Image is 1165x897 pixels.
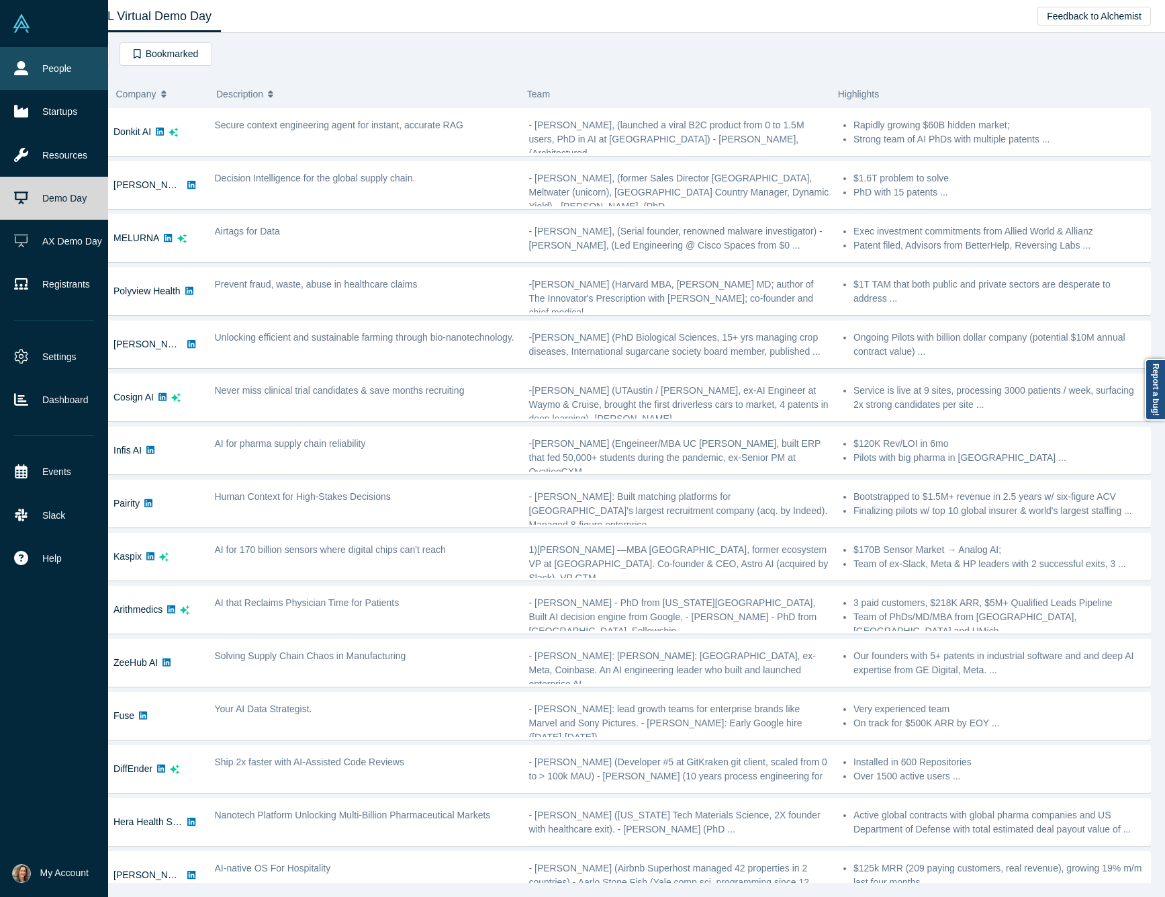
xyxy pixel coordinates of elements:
[853,755,1144,769] li: Installed in 600 Repositories
[12,864,31,883] img: Christy Canida's Account
[215,650,406,661] span: Solving Supply Chain Chaos in Manufacturing
[853,239,1144,253] li: Patent filed, Advisors from BetterHelp, Reversing Labs ...
[215,173,416,183] span: Decision Intelligence for the global supply chain.
[529,757,827,796] span: - [PERSON_NAME] (Developer #5 at GitKraken git client, scaled from 0 to > 100k MAU) - [PERSON_NAM...
[529,863,823,888] span: - [PERSON_NAME] (Airbnb Superhost managed 42 properties in 2 countries) - Aarlo Stone Fish (Yale ...
[180,605,189,615] svg: dsa ai sparkles
[113,445,142,456] a: Infis AI
[216,80,263,108] span: Description
[529,491,828,530] span: - [PERSON_NAME]: Built matching platforms for [GEOGRAPHIC_DATA]'s largest recruitment company (ac...
[853,543,1144,557] li: $170B Sensor Market → Analog AI;
[169,128,178,137] svg: dsa ai sparkles
[113,392,154,402] a: Cosign AI
[215,597,400,608] span: AI that Reclaims Physician Time for Patients
[853,808,1144,837] li: Active global contracts with global pharma companies and US Department of Defense with total esti...
[853,596,1144,610] li: 3 paid customers, $218K ARR, $5M+ Qualified Leads Pipeline
[113,126,151,137] a: Donkit AI
[853,224,1144,239] li: Exec investment commitments from Allied World & Allianz
[853,185,1144,200] li: PhD with 15 patents ...
[113,763,152,774] a: DiffEnder
[215,385,465,396] span: Never miss clinical trial candidates & save months recruiting
[113,869,201,880] a: [PERSON_NAME] AI
[113,232,159,243] a: MELURNA
[113,657,158,668] a: ZeeHub AI
[529,438,821,477] span: -[PERSON_NAME] (Engeineer/MBA UC [PERSON_NAME], built ERP that fed 50,000+ students during the pa...
[215,703,312,714] span: Your AI Data Strategist.
[113,710,134,721] a: Fuse
[215,120,463,130] span: Secure context engineering agent for instant, accurate RAG
[853,384,1144,412] li: Service is live at 9 sites, processing 3000 patients / week, surfacing 2x strong candidates per s...
[113,604,162,615] a: Arithmedics
[853,610,1144,638] li: Team of PhDs/MD/MBA from [GEOGRAPHIC_DATA], [GEOGRAPHIC_DATA] and UMich. ...
[529,226,823,251] span: - [PERSON_NAME], (Serial founder, renowned malware investigator) - [PERSON_NAME], (Led Engineerin...
[853,118,1144,132] li: Rapidly growing $60B hidden market;
[215,279,418,290] span: Prevent fraud, waste, abuse in healthcare claims
[159,552,169,562] svg: dsa ai sparkles
[177,234,187,243] svg: dsa ai sparkles
[529,332,821,357] span: -[PERSON_NAME] (PhD Biological Sciences, 15+ yrs managing crop diseases, International sugarcane ...
[215,757,404,767] span: Ship 2x faster with AI-Assisted Code Reviews
[56,1,221,32] a: Class XL Virtual Demo Day
[113,286,181,296] a: Polyview Health
[853,490,1144,504] li: Bootstrapped to $1.5M+ revenue in 2.5 years w/ six-figure ACV
[853,861,1144,890] li: $125k MRR (209 paying customers, real revenue), growing 19% m/m last four months ...
[12,14,31,33] img: Alchemist Vault Logo
[853,702,1144,716] li: Very experienced team
[215,226,280,237] span: Airtags for Data
[853,504,1144,518] li: Finalizing pilots w/ top 10 global insurer & world's largest staffing ...
[529,385,829,424] span: -[PERSON_NAME] (UTAustin / [PERSON_NAME], ex-AI Engineer at Waymo & Cruise, brought the first dri...
[42,552,62,566] span: Help
[527,89,550,99] span: Team
[215,810,491,820] span: Nanotech Platform Unlocking Multi-Billion Pharmaceutical Markets
[838,89,879,99] span: Highlights
[1037,7,1151,26] button: Feedback to Alchemist
[116,80,203,108] button: Company
[853,277,1144,306] li: $1T TAM that both public and private sectors are desperate to address ...
[215,544,446,555] span: AI for 170 billion sensors where digital chips can't reach
[113,498,140,509] a: Pairity
[529,279,814,318] span: -[PERSON_NAME] (Harvard MBA, [PERSON_NAME] MD; author of The Innovator's Prescription with [PERSO...
[529,810,821,835] span: - [PERSON_NAME] ([US_STATE] Tech Materials Science, 2X founder with healthcare exit). - [PERSON_N...
[853,171,1144,185] li: $1.6T problem to solve
[1145,359,1165,421] a: Report a bug!
[40,866,89,880] span: My Account
[853,132,1144,146] li: Strong team of AI PhDs with multiple patents ...
[12,864,89,883] button: My Account
[215,438,366,449] span: AI for pharma supply chain reliability
[529,544,829,583] span: 1)[PERSON_NAME] —MBA [GEOGRAPHIC_DATA], former ecosystem VP at [GEOGRAPHIC_DATA]. Co-founder & CE...
[113,339,191,349] a: [PERSON_NAME]
[170,765,179,774] svg: dsa ai sparkles
[529,703,802,742] span: - [PERSON_NAME]: lead growth teams for enterprise brands like Marvel and Sony Pictures. - [PERSON...
[215,863,331,873] span: AI-native OS For Hospitality
[853,716,1144,730] li: On track for $500K ARR by EOY ...
[529,650,816,689] span: - [PERSON_NAME]: [PERSON_NAME]: [GEOGRAPHIC_DATA], ex-Meta, Coinbase. An AI engineering leader wh...
[171,393,181,402] svg: dsa ai sparkles
[853,649,1144,677] li: Our founders with 5+ patents in industrial software and and deep AI expertise from GE Digital, Me...
[853,557,1144,571] li: Team of ex-Slack, Meta & HP leaders with 2 successful exits, 3 ...
[853,769,1144,783] li: Over 1500 active users ...
[853,437,1144,451] li: $120K Rev/LOI in 6mo
[215,332,514,343] span: Unlocking efficient and sustainable farming through bio-nanotechnology.
[113,179,191,190] a: [PERSON_NAME]
[215,491,391,502] span: Human Context for High-Stakes Decisions
[113,816,205,827] a: Hera Health Solutions
[216,80,513,108] button: Description
[853,331,1144,359] li: Ongoing Pilots with billion dollar company (potential $10M annual contract value) ...
[529,597,817,636] span: - [PERSON_NAME] - PhD from [US_STATE][GEOGRAPHIC_DATA], Built AI decision engine from Google, - [...
[120,42,212,66] button: Bookmarked
[113,551,142,562] a: Kaspix
[529,120,804,159] span: - [PERSON_NAME], (launched a viral B2C product from 0 to 1.5M users, PhD in AI at [GEOGRAPHIC_DAT...
[116,80,156,108] span: Company
[529,173,829,212] span: - [PERSON_NAME], (former Sales Director [GEOGRAPHIC_DATA], Meltwater (unicorn), [GEOGRAPHIC_DATA]...
[853,451,1144,465] li: Pilots with big pharma in [GEOGRAPHIC_DATA] ...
